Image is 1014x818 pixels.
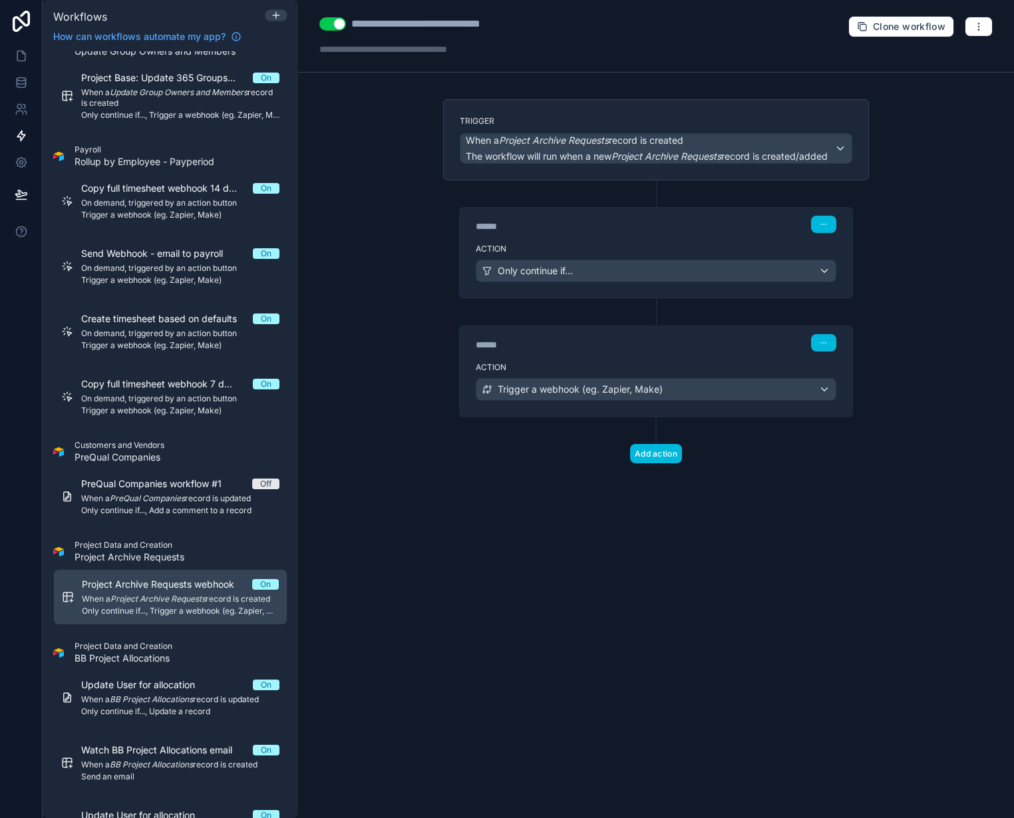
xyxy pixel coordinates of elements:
span: The workflow will run when a new record is created/added [466,150,828,162]
a: How can workflows automate my app? [48,30,247,43]
span: Workflows [53,10,107,23]
em: Project Archive Requests [611,150,721,162]
label: Action [476,362,836,373]
button: When aProject Archive Requestsrecord is createdThe workflow will run when a newProject Archive Re... [460,133,852,164]
button: Trigger a webhook (eg. Zapier, Make) [476,378,836,401]
span: When a record is created [466,134,683,147]
span: Trigger a webhook (eg. Zapier, Make) [498,383,663,396]
span: Only continue if... [498,264,573,278]
label: Trigger [460,116,852,126]
span: Clone workflow [873,21,945,33]
span: How can workflows automate my app? [53,30,226,43]
label: Action [476,244,836,254]
button: Add action [630,444,682,463]
button: Clone workflow [848,16,954,37]
button: Only continue if... [476,260,836,282]
em: Project Archive Requests [499,134,609,146]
